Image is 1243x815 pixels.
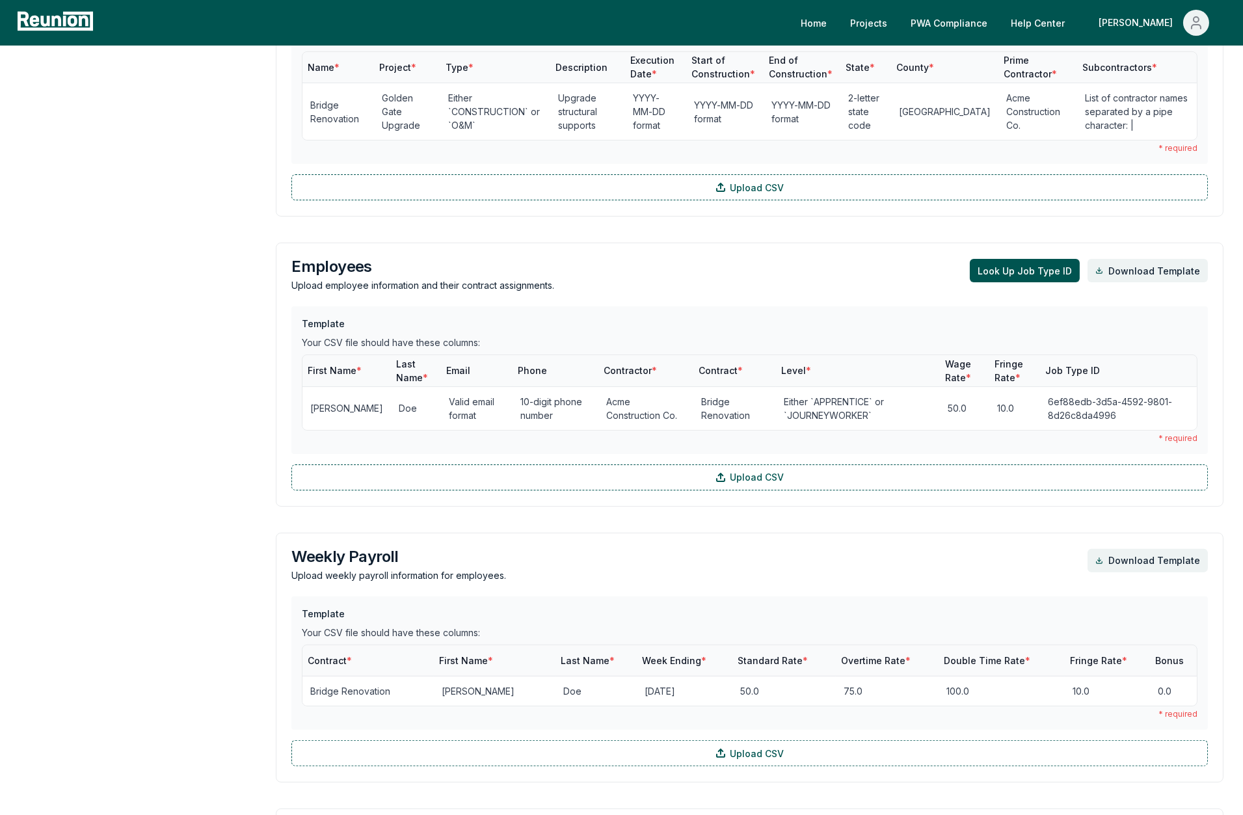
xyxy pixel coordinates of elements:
[836,676,939,706] td: 75.0
[555,676,637,706] td: Doe
[1099,10,1178,36] div: [PERSON_NAME]
[642,655,706,666] span: Week Ending
[518,365,547,376] span: Phone
[781,365,811,376] span: Level
[1078,83,1197,140] td: List of contractor names separated by a pipe character: |
[291,568,506,582] p: Upload weekly payroll information for employees.
[291,464,1208,490] label: Upload CSV
[291,740,1208,766] label: Upload CSV
[302,709,1197,719] div: * required
[699,365,743,376] span: Contract
[840,10,898,36] a: Projects
[738,655,808,666] span: Standard Rate
[1040,386,1197,430] td: 6ef88edb-3d5a-4592-9801-8d26c8da4996
[841,655,911,666] span: Overtime Rate
[840,83,891,140] td: 2-letter state code
[302,433,1197,444] div: * required
[846,62,875,73] span: State
[561,655,615,666] span: Last Name
[441,386,512,430] td: Valid email format
[732,676,836,706] td: 50.0
[637,676,732,706] td: [DATE]
[769,55,833,79] span: End of Construction
[790,10,837,36] a: Home
[940,386,989,430] td: 50.0
[308,62,340,73] span: Name
[446,365,470,376] span: Email
[302,83,373,140] td: Bridge Renovation
[891,83,998,140] td: [GEOGRAPHIC_DATA]
[896,62,934,73] span: County
[1088,10,1220,36] button: [PERSON_NAME]
[604,365,657,376] span: Contractor
[1088,259,1208,282] a: Download Template
[291,259,554,274] h3: Employees
[374,83,440,140] td: Golden Gate Upgrade
[630,55,675,79] span: Execution Date
[1156,655,1184,666] span: Bonus
[513,386,598,430] td: 10-digit phone number
[998,83,1078,140] td: Acme Construction Co.
[945,358,971,383] span: Wage Rate
[691,55,755,79] span: Start of Construction
[439,655,493,666] span: First Name
[379,62,416,73] span: Project
[989,386,1040,430] td: 10.0
[551,83,625,140] td: Upgrade structural supports
[790,10,1230,36] nav: Main
[446,62,474,73] span: Type
[970,259,1080,282] button: Look Up Job Type ID
[1151,676,1197,706] td: 0.0
[995,358,1023,383] span: Fringe Rate
[1004,55,1057,79] span: Prime Contractor
[1000,10,1075,36] a: Help Center
[291,549,506,565] h3: Weekly Payroll
[308,365,362,376] span: First Name
[308,655,352,666] span: Contract
[900,10,998,36] a: PWA Compliance
[302,626,1197,639] div: Your CSV file should have these columns:
[939,676,1065,706] td: 100.0
[291,174,1208,200] label: Upload CSV
[598,386,693,430] td: Acme Construction Co.
[776,386,940,430] td: Either `APPRENTICE` or `JOURNEYWORKER`
[291,278,554,292] p: Upload employee information and their contract assignments.
[693,386,776,430] td: Bridge Renovation
[396,358,428,383] span: Last Name
[302,386,391,430] td: [PERSON_NAME]
[686,83,763,140] td: YYYY-MM-DD format
[944,655,1030,666] span: Double Time Rate
[302,676,434,706] td: Bridge Renovation
[434,676,555,706] td: [PERSON_NAME]
[1070,655,1127,666] span: Fringe Rate
[764,83,840,140] td: YYYY-MM-DD format
[1045,365,1100,376] span: Job Type ID
[625,83,687,140] td: YYYY-MM-DD format
[302,336,1197,349] div: Your CSV file should have these columns:
[556,62,608,73] span: Description
[1065,676,1151,706] td: 10.0
[302,607,1197,621] h3: Template
[302,317,1197,330] h3: Template
[1083,62,1158,73] span: Subcontractors
[440,83,551,140] td: Either `CONSTRUCTION` or `O&M`
[391,386,441,430] td: Doe
[1088,549,1208,572] a: Download Template
[302,143,1197,154] div: * required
